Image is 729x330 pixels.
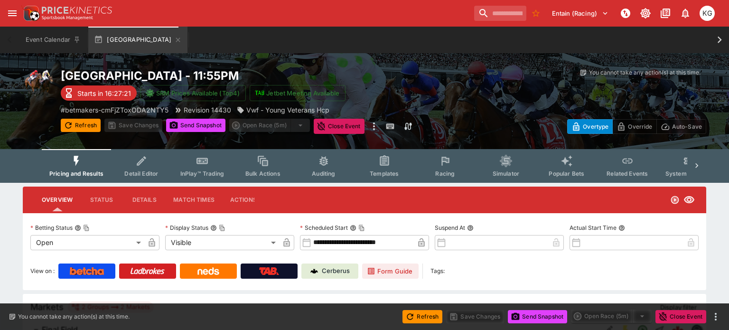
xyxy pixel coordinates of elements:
div: Visible [165,235,279,250]
p: You cannot take any action(s) at this time. [589,68,701,77]
div: 2 Groups 2 Markets [71,302,150,313]
button: Select Tenant [546,6,614,21]
input: search [474,6,526,21]
button: Scheduled StartCopy To Clipboard [350,225,356,231]
button: Send Snapshot [166,119,225,132]
h5: Markets [30,302,64,312]
button: Documentation [657,5,674,22]
span: Templates [370,170,399,177]
svg: Visible [683,194,695,206]
button: more [368,119,380,134]
button: Event Calendar [20,27,86,53]
p: Copy To Clipboard [61,105,168,115]
button: NOT Connected to PK [617,5,634,22]
div: Start From [567,119,706,134]
button: Display StatusCopy To Clipboard [210,225,217,231]
span: Racing [435,170,455,177]
p: Cerberus [322,266,350,276]
span: Related Events [607,170,648,177]
p: Suspend At [435,224,465,232]
p: Revision 14430 [184,105,231,115]
p: Starts in 16:27:21 [77,88,131,98]
button: Notifications [677,5,694,22]
div: Vwf - Young Veterans Hcp [237,105,329,115]
img: Sportsbook Management [42,16,93,20]
button: Refresh [61,119,101,132]
button: Refresh [402,310,442,323]
svg: Open [670,195,680,205]
button: Display filter [654,300,702,315]
span: InPlay™ Trading [180,170,224,177]
p: Override [628,122,652,132]
button: Toggle light/dark mode [637,5,654,22]
img: Cerberus [310,267,318,275]
button: [GEOGRAPHIC_DATA] [88,27,187,53]
button: Betting StatusCopy To Clipboard [75,225,81,231]
p: Betting Status [30,224,73,232]
img: PriceKinetics [42,7,112,14]
img: jetbet-logo.svg [255,88,264,98]
button: Overtype [567,119,613,134]
button: Copy To Clipboard [358,225,365,231]
button: Auto-Save [656,119,706,134]
span: Bulk Actions [245,170,280,177]
button: Actual Start Time [618,225,625,231]
button: Copy To Clipboard [219,225,225,231]
span: System Controls [665,170,712,177]
a: Form Guide [362,264,419,279]
button: Actions [222,189,265,211]
div: Kevin Gutschlag [700,6,715,21]
h2: Copy To Clipboard [61,68,383,83]
label: View on : [30,264,55,279]
div: Open [30,235,144,250]
div: split button [571,310,652,323]
button: Kevin Gutschlag [697,3,718,24]
span: Detail Editor [124,170,158,177]
p: Actual Start Time [570,224,617,232]
p: Vwf - Young Veterans Hcp [246,105,329,115]
label: Tags: [430,264,445,279]
p: Scheduled Start [300,224,348,232]
img: Betcha [70,267,104,275]
img: Neds [197,267,219,275]
button: Status [80,189,123,211]
img: Ladbrokes [130,267,165,275]
button: No Bookmarks [528,6,543,21]
a: Cerberus [301,264,358,279]
div: Event type filters [42,149,687,183]
p: Auto-Save [672,122,702,132]
button: Close Event [655,310,706,323]
button: more [710,311,721,322]
p: Display Status [165,224,208,232]
span: Popular Bets [549,170,584,177]
div: split button [229,119,310,132]
span: Auditing [312,170,335,177]
button: Close Event [314,119,364,134]
span: Simulator [493,170,519,177]
img: PriceKinetics Logo [21,4,40,23]
p: Overtype [583,122,608,132]
span: Pricing and Results [49,170,103,177]
button: Overview [34,189,80,211]
img: horse_racing.png [23,68,53,99]
button: Send Snapshot [508,310,567,323]
button: SRM Prices Available (Top4) [140,85,246,101]
button: Copy To Clipboard [83,225,90,231]
button: Suspend At [467,225,474,231]
p: You cannot take any action(s) at this time. [18,312,130,321]
button: Match Times [166,189,222,211]
img: TabNZ [259,267,279,275]
button: Details [123,189,166,211]
button: open drawer [4,5,21,22]
button: Jetbet Meeting Available [250,85,346,101]
button: Override [612,119,656,134]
